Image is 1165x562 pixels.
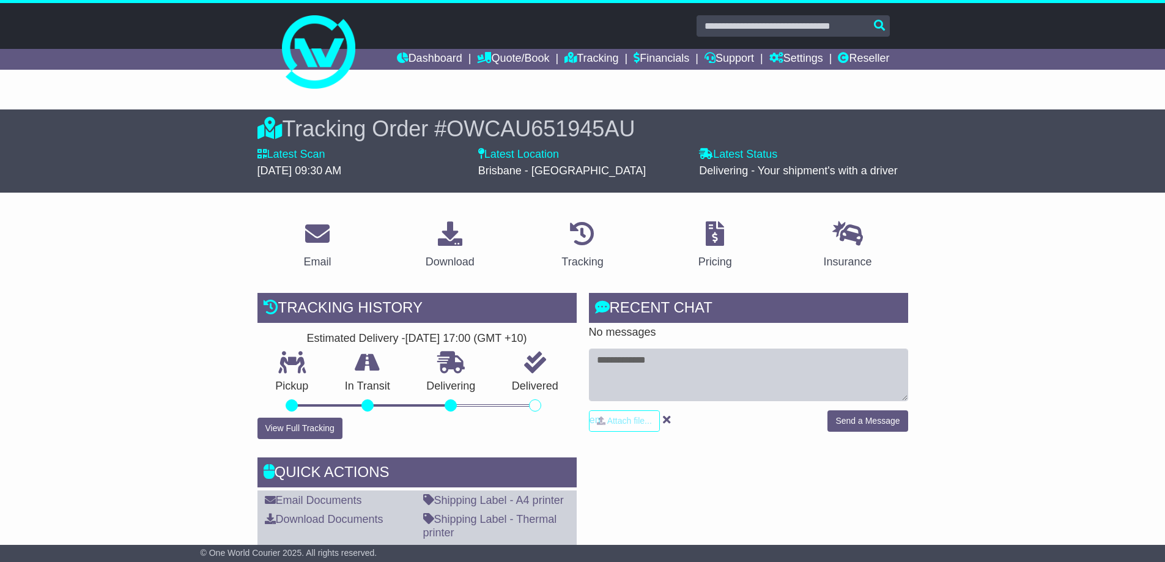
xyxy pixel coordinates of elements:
span: Brisbane - [GEOGRAPHIC_DATA] [478,165,646,177]
a: Pricing [690,217,740,275]
a: Settings [769,49,823,70]
a: Tracking [564,49,618,70]
a: Tracking [553,217,611,275]
a: Insurance [816,217,880,275]
div: Tracking Order # [257,116,908,142]
a: Email [295,217,339,275]
div: Insurance [824,254,872,270]
div: Tracking history [257,293,577,326]
div: RECENT CHAT [589,293,908,326]
a: Financials [634,49,689,70]
a: Shipping Label - A4 printer [423,494,564,506]
a: Support [705,49,754,70]
a: Download Documents [265,513,383,525]
div: Download [426,254,475,270]
label: Latest Status [699,148,777,161]
p: Pickup [257,380,327,393]
p: Delivering [409,380,494,393]
button: View Full Tracking [257,418,342,439]
p: In Transit [327,380,409,393]
div: Tracking [561,254,603,270]
span: Delivering - Your shipment's with a driver [699,165,898,177]
div: Pricing [698,254,732,270]
a: Download [418,217,483,275]
p: No messages [589,326,908,339]
label: Latest Scan [257,148,325,161]
button: Send a Message [827,410,908,432]
a: Shipping Label - Thermal printer [423,513,557,539]
a: Quote/Book [477,49,549,70]
span: [DATE] 09:30 AM [257,165,342,177]
div: Quick Actions [257,457,577,490]
span: OWCAU651945AU [446,116,635,141]
a: Dashboard [397,49,462,70]
p: Delivered [494,380,577,393]
a: Email Documents [265,494,362,506]
label: Latest Location [478,148,559,161]
a: Reseller [838,49,889,70]
span: © One World Courier 2025. All rights reserved. [201,548,377,558]
div: [DATE] 17:00 (GMT +10) [405,332,527,346]
div: Email [303,254,331,270]
div: Estimated Delivery - [257,332,577,346]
